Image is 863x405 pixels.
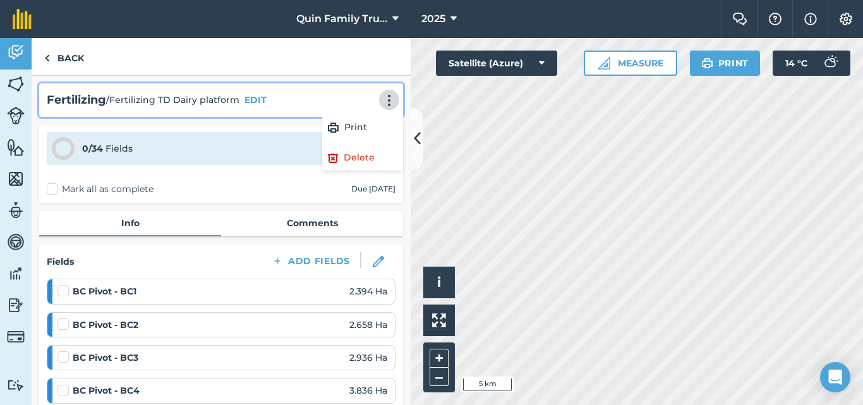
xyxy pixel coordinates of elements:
img: fieldmargin Logo [13,9,32,29]
img: Four arrows, one pointing top left, one top right, one bottom right and the last bottom left [432,313,446,327]
img: svg+xml;base64,PD94bWwgdmVyc2lvbj0iMS4wIiBlbmNvZGluZz0idXRmLTgiPz4KPCEtLSBHZW5lcmF0b3I6IEFkb2JlIE... [7,233,25,251]
button: + [430,349,449,368]
a: Info [39,211,221,235]
img: svg+xml;base64,PHN2ZyB4bWxucz0iaHR0cDovL3d3dy53My5vcmcvMjAwMC9zdmciIHdpZHRoPSI1NiIgaGVpZ2h0PSI2MC... [7,75,25,94]
div: Fields [82,142,133,155]
span: 2.658 Ha [349,318,387,332]
img: svg+xml;base64,PD94bWwgdmVyc2lvbj0iMS4wIiBlbmNvZGluZz0idXRmLTgiPz4KPCEtLSBHZW5lcmF0b3I6IEFkb2JlIE... [7,379,25,391]
span: 2.394 Ha [349,284,387,298]
strong: BC Pivot - BC1 [73,284,136,298]
img: Two speech bubbles overlapping with the left bubble in the forefront [732,13,747,25]
img: svg+xml;base64,PD94bWwgdmVyc2lvbj0iMS4wIiBlbmNvZGluZz0idXRmLTgiPz4KPCEtLSBHZW5lcmF0b3I6IEFkb2JlIE... [7,296,25,315]
img: svg+xml;base64,PHN2ZyB4bWxucz0iaHR0cDovL3d3dy53My5vcmcvMjAwMC9zdmciIHdpZHRoPSIxOSIgaGVpZ2h0PSIyNC... [701,56,713,71]
button: Print [690,51,761,76]
img: svg+xml;base64,PD94bWwgdmVyc2lvbj0iMS4wIiBlbmNvZGluZz0idXRmLTgiPz4KPCEtLSBHZW5lcmF0b3I6IEFkb2JlIE... [7,328,25,346]
img: svg+xml;base64,PD94bWwgdmVyc2lvbj0iMS4wIiBlbmNvZGluZz0idXRmLTgiPz4KPCEtLSBHZW5lcmF0b3I6IEFkb2JlIE... [7,264,25,283]
strong: BC Pivot - BC2 [73,318,138,332]
span: i [437,274,441,290]
img: svg+xml;base64,PHN2ZyB4bWxucz0iaHR0cDovL3d3dy53My5vcmcvMjAwMC9zdmciIHdpZHRoPSI1NiIgaGVpZ2h0PSI2MC... [7,169,25,188]
h2: Fertilizing [47,91,106,109]
span: 3.836 Ha [349,384,387,397]
strong: BC Pivot - BC3 [73,351,138,365]
label: Mark all as complete [47,183,154,196]
a: Print [322,115,403,140]
span: 2025 [421,11,445,27]
span: 2.936 Ha [349,351,387,365]
button: Measure [584,51,677,76]
span: / Fertilizing TD Dairy platform [106,93,239,107]
h4: Fields [47,255,74,269]
img: svg+xml;base64,PHN2ZyB4bWxucz0iaHR0cDovL3d3dy53My5vcmcvMjAwMC9zdmciIHdpZHRoPSIxNyIgaGVpZ2h0PSIxNy... [804,11,817,27]
img: A cog icon [838,13,854,25]
img: svg+xml;base64,PHN2ZyB4bWxucz0iaHR0cDovL3d3dy53My5vcmcvMjAwMC9zdmciIHdpZHRoPSIxOSIgaGVpZ2h0PSIyNC... [327,120,339,135]
img: svg+xml;base64,PD94bWwgdmVyc2lvbj0iMS4wIiBlbmNvZGluZz0idXRmLTgiPz4KPCEtLSBHZW5lcmF0b3I6IEFkb2JlIE... [7,107,25,124]
button: EDIT [244,93,267,107]
img: svg+xml;base64,PD94bWwgdmVyc2lvbj0iMS4wIiBlbmNvZGluZz0idXRmLTgiPz4KPCEtLSBHZW5lcmF0b3I6IEFkb2JlIE... [7,43,25,62]
button: – [430,368,449,386]
button: Satellite (Azure) [436,51,557,76]
a: Delete [322,145,403,171]
a: Comments [221,211,403,235]
img: A question mark icon [768,13,783,25]
img: svg+xml;base64,PHN2ZyB4bWxucz0iaHR0cDovL3d3dy53My5vcmcvMjAwMC9zdmciIHdpZHRoPSI5IiBoZWlnaHQ9IjI0Ii... [44,51,50,66]
img: svg+xml;base64,PD94bWwgdmVyc2lvbj0iMS4wIiBlbmNvZGluZz0idXRmLTgiPz4KPCEtLSBHZW5lcmF0b3I6IEFkb2JlIE... [818,51,843,76]
div: Open Intercom Messenger [820,362,850,392]
a: Back [32,38,97,75]
strong: 0 / 34 [82,143,103,154]
img: Ruler icon [598,57,610,70]
div: Due [DATE] [351,184,395,194]
img: svg+xml;base64,PHN2ZyB3aWR0aD0iMTgiIGhlaWdodD0iMTgiIHZpZXdCb3g9IjAgMCAxOCAxOCIgZmlsbD0ibm9uZSIgeG... [373,256,384,267]
img: svg+xml;base64,PHN2ZyB4bWxucz0iaHR0cDovL3d3dy53My5vcmcvMjAwMC9zdmciIHdpZHRoPSIxOCIgaGVpZ2h0PSIyNC... [327,150,339,166]
img: svg+xml;base64,PHN2ZyB4bWxucz0iaHR0cDovL3d3dy53My5vcmcvMjAwMC9zdmciIHdpZHRoPSIyMCIgaGVpZ2h0PSIyNC... [382,94,397,107]
strong: BC Pivot - BC4 [73,384,140,397]
span: 14 ° C [785,51,807,76]
button: 14 °C [773,51,850,76]
img: svg+xml;base64,PD94bWwgdmVyc2lvbj0iMS4wIiBlbmNvZGluZz0idXRmLTgiPz4KPCEtLSBHZW5lcmF0b3I6IEFkb2JlIE... [7,201,25,220]
button: i [423,267,455,298]
button: Add Fields [262,252,360,270]
span: Quin Family Trust [296,11,387,27]
img: svg+xml;base64,PHN2ZyB4bWxucz0iaHR0cDovL3d3dy53My5vcmcvMjAwMC9zdmciIHdpZHRoPSI1NiIgaGVpZ2h0PSI2MC... [7,138,25,157]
